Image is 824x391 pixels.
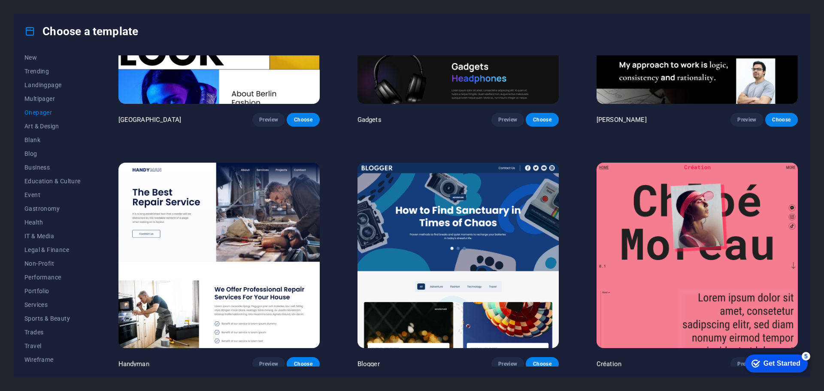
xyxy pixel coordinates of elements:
[597,115,647,124] p: [PERSON_NAME]
[24,188,81,202] button: Event
[118,163,320,348] img: Handyman
[24,109,81,116] span: Onepager
[25,9,62,17] div: Get Started
[24,123,81,130] span: Art & Design
[24,298,81,312] button: Services
[24,243,81,257] button: Legal & Finance
[24,257,81,270] button: Non-Profit
[287,357,319,371] button: Choose
[24,82,81,88] span: Landingpage
[24,106,81,119] button: Onepager
[24,174,81,188] button: Education & Culture
[24,288,81,294] span: Portfolio
[491,357,524,371] button: Preview
[24,356,81,363] span: Wireframe
[24,229,81,243] button: IT & Media
[24,301,81,308] span: Services
[294,361,312,367] span: Choose
[24,147,81,161] button: Blog
[259,116,278,123] span: Preview
[24,150,81,157] span: Blog
[357,360,380,368] p: Blogger
[24,325,81,339] button: Trades
[24,329,81,336] span: Trades
[357,163,559,348] img: Blogger
[24,284,81,298] button: Portfolio
[64,2,72,10] div: 5
[24,312,81,325] button: Sports & Beauty
[526,113,558,127] button: Choose
[259,361,278,367] span: Preview
[24,164,81,171] span: Business
[24,95,81,102] span: Multipager
[24,233,81,239] span: IT & Media
[24,219,81,226] span: Health
[533,361,551,367] span: Choose
[24,51,81,64] button: New
[24,202,81,215] button: Gastronomy
[24,343,81,349] span: Travel
[24,353,81,367] button: Wireframe
[24,191,81,198] span: Event
[287,113,319,127] button: Choose
[24,215,81,229] button: Health
[533,116,551,123] span: Choose
[491,113,524,127] button: Preview
[24,24,138,38] h4: Choose a template
[737,361,756,367] span: Preview
[498,116,517,123] span: Preview
[526,357,558,371] button: Choose
[24,260,81,267] span: Non-Profit
[252,357,285,371] button: Preview
[24,339,81,353] button: Travel
[24,270,81,284] button: Performance
[118,115,181,124] p: [GEOGRAPHIC_DATA]
[24,92,81,106] button: Multipager
[730,357,763,371] button: Preview
[597,163,798,348] img: Création
[24,136,81,143] span: Blank
[730,113,763,127] button: Preview
[118,360,149,368] p: Handyman
[24,119,81,133] button: Art & Design
[24,161,81,174] button: Business
[252,113,285,127] button: Preview
[24,178,81,185] span: Education & Culture
[737,116,756,123] span: Preview
[24,64,81,78] button: Trending
[597,360,621,368] p: Création
[24,54,81,61] span: New
[7,4,70,22] div: Get Started 5 items remaining, 0% complete
[357,115,382,124] p: Gadgets
[24,68,81,75] span: Trending
[294,116,312,123] span: Choose
[24,315,81,322] span: Sports & Beauty
[772,116,791,123] span: Choose
[24,246,81,253] span: Legal & Finance
[24,274,81,281] span: Performance
[498,361,517,367] span: Preview
[24,133,81,147] button: Blank
[24,78,81,92] button: Landingpage
[765,113,798,127] button: Choose
[24,205,81,212] span: Gastronomy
